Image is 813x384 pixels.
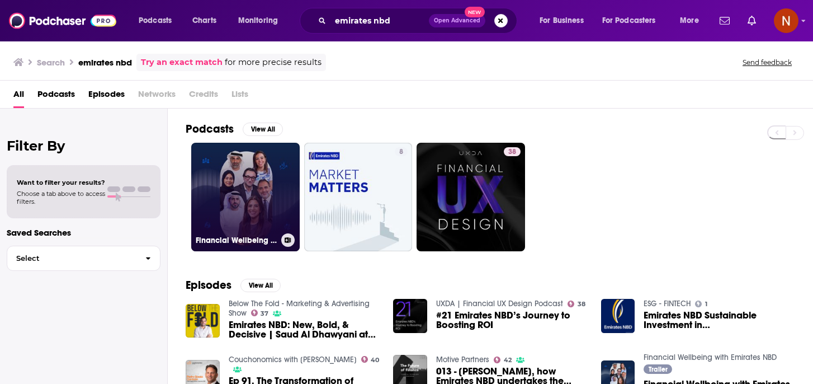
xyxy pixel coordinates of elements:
a: 8 [395,147,408,156]
a: ESG - FINTECH [644,299,691,308]
a: 38 [504,147,521,156]
span: Select [7,255,136,262]
button: open menu [672,12,713,30]
span: Charts [192,13,216,29]
span: For Podcasters [602,13,656,29]
span: 40 [371,358,379,363]
a: Couchonomics with Arjun [229,355,357,364]
a: Try an exact match [141,56,223,69]
button: Open AdvancedNew [429,14,485,27]
span: 38 [508,147,516,158]
h2: Podcasts [186,122,234,136]
span: Networks [138,85,176,108]
h3: Search [37,57,65,68]
a: #21 Emirates NBD’s Journey to Boosting ROI [436,311,588,330]
h3: Financial Wellbeing with Emirates NBD [196,236,277,245]
span: Choose a tab above to access filters. [17,190,105,205]
span: Want to filter your results? [17,179,105,186]
button: open menu [131,12,186,30]
span: Emirates NBD Sustainable Investment in [GEOGRAPHIC_DATA] [644,311,795,330]
a: 8 [304,143,413,251]
span: Podcasts [139,13,172,29]
button: View All [243,123,283,136]
a: Show notifications dropdown [743,11,760,30]
a: UXDA | Financial UX Design Podcast [436,299,563,308]
a: EpisodesView All [186,278,281,292]
a: Below The Fold - Marketing & Advertising Show [229,299,370,318]
img: User Profile [774,8,798,33]
span: Monitoring [238,13,278,29]
a: Charts [185,12,223,30]
img: Emirates NBD: New, Bold, & Decisive | Saud Al Dhawyani at Emirates NBD Fintech Summit [186,304,220,338]
h3: emirates nbd [78,57,132,68]
span: New [465,7,485,17]
span: More [680,13,699,29]
span: for more precise results [225,56,322,69]
a: PodcastsView All [186,122,283,136]
span: For Business [540,13,584,29]
span: Open Advanced [434,18,480,24]
input: Search podcasts, credits, & more... [330,12,429,30]
p: Saved Searches [7,227,160,238]
span: Credits [189,85,218,108]
a: Show notifications dropdown [715,11,734,30]
a: 42 [494,357,512,363]
a: 38 [568,301,585,307]
a: 38 [417,143,525,251]
button: open menu [230,12,292,30]
span: Emirates NBD: New, Bold, & Decisive | Saud Al Dhawyani at [GEOGRAPHIC_DATA] NBD Fintech Summit [229,320,380,339]
span: Trailer [649,366,668,373]
a: Financial Wellbeing with Emirates NBD [191,143,300,251]
div: Search podcasts, credits, & more... [310,8,528,34]
img: Podchaser - Follow, Share and Rate Podcasts [9,10,116,31]
a: 40 [361,356,380,363]
button: Send feedback [739,58,795,67]
img: Emirates NBD Sustainable Investment in Erguvan [601,299,635,333]
button: Select [7,246,160,271]
span: 37 [261,311,268,316]
span: 42 [504,358,512,363]
span: 8 [399,147,403,158]
a: 1 [695,301,707,307]
a: Episodes [88,85,125,108]
span: 1 [705,302,707,307]
button: open menu [532,12,598,30]
a: 37 [251,310,269,316]
button: Show profile menu [774,8,798,33]
a: Motive Partners [436,355,489,364]
a: Financial Wellbeing with Emirates NBD [644,353,777,362]
h2: Filter By [7,138,160,154]
a: All [13,85,24,108]
span: 38 [578,302,585,307]
h2: Episodes [186,278,231,292]
a: Emirates NBD: New, Bold, & Decisive | Saud Al Dhawyani at Emirates NBD Fintech Summit [229,320,380,339]
button: open menu [595,12,672,30]
button: View All [240,279,281,292]
a: Emirates NBD Sustainable Investment in Erguvan [644,311,795,330]
span: Logged in as AdelNBM [774,8,798,33]
a: Podcasts [37,85,75,108]
img: #21 Emirates NBD’s Journey to Boosting ROI [393,299,427,333]
span: Lists [231,85,248,108]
